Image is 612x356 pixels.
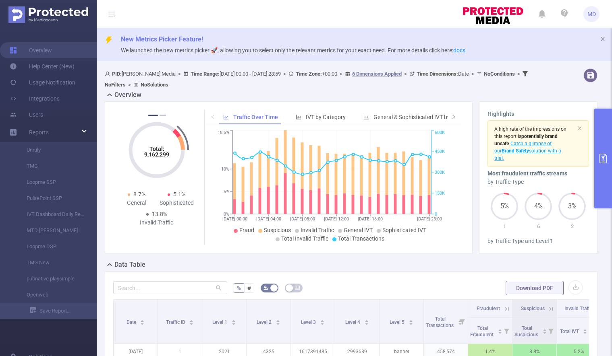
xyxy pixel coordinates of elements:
[10,91,60,107] a: Integrations
[276,322,280,324] i: icon: caret-down
[281,235,328,242] span: Total Invalid Traffic
[160,115,166,116] button: 2
[223,114,229,120] i: icon: line-chart
[16,142,87,158] a: Unruly
[491,203,518,210] span: 5%
[257,319,273,325] span: Level 2
[16,222,87,239] a: MTD [PERSON_NAME]
[29,124,49,140] a: Reports
[506,281,564,295] button: Download PDF
[426,316,455,328] span: Total Transactions
[191,71,220,77] b: Time Range:
[390,319,406,325] span: Level 5
[488,222,521,230] p: 1
[140,322,145,324] i: icon: caret-down
[515,71,523,77] span: >
[176,71,183,77] span: >
[456,300,468,344] i: Filter menu
[435,212,437,217] tspan: 0
[231,322,236,324] i: icon: caret-down
[256,216,281,222] tspan: [DATE] 04:00
[16,255,87,271] a: TMG New
[477,306,500,311] span: Fraudulent
[320,322,324,324] i: icon: caret-down
[113,281,227,294] input: Search...
[542,328,547,333] div: Sort
[583,331,587,333] i: icon: caret-down
[233,114,278,120] span: Traffic Over Time
[488,178,589,186] div: by Traffic Type
[16,271,87,287] a: pubnative playsimple
[470,325,495,337] span: Total Fraudulent
[301,227,334,233] span: Invalid Traffic
[577,124,582,133] button: icon: close
[545,318,556,344] i: Filter menu
[488,110,589,118] h3: Highlights
[494,141,561,161] span: Catch a glimpse of our solution with a trial.
[358,216,383,222] tspan: [DATE] 16:00
[484,71,515,77] b: No Conditions
[417,71,469,77] span: Date
[521,306,545,311] span: Suspicious
[231,319,236,323] div: Sort
[451,114,456,119] i: icon: right
[189,319,194,321] i: icon: caret-up
[157,199,197,207] div: Sophisticated
[239,227,254,233] span: Fraud
[352,71,402,77] u: 6 Dimensions Applied
[542,328,547,330] i: icon: caret-up
[382,227,426,233] span: Sophisticated IVT
[224,189,229,194] tspan: 5%
[417,71,458,77] b: Time Dimensions :
[525,203,552,210] span: 4%
[16,158,87,174] a: TMG
[498,328,502,333] div: Sort
[189,322,194,324] i: icon: caret-down
[16,190,87,206] a: PulsePoint SSP
[344,227,373,233] span: General IVT
[488,237,589,245] div: by Traffic Type and Level 1
[345,319,361,325] span: Level 4
[281,71,288,77] span: >
[498,331,502,333] i: icon: caret-down
[364,319,369,323] div: Sort
[290,216,315,222] tspan: [DATE] 08:00
[560,329,580,334] span: Total IVT
[189,319,194,323] div: Sort
[296,114,301,120] i: icon: bar-chart
[577,126,582,131] i: icon: close
[10,58,75,74] a: Help Center (New)
[295,285,300,290] i: icon: table
[10,74,75,91] a: Usage Notification
[409,319,413,321] i: icon: caret-up
[30,303,97,319] a: Save Report...
[114,260,145,270] h2: Data Table
[144,151,169,158] tspan: 9,162,299
[16,174,87,190] a: Loopme SSP
[583,328,587,330] i: icon: caret-up
[16,287,87,303] a: Openweb
[301,319,317,325] span: Level 3
[364,322,369,324] i: icon: caret-down
[105,71,112,76] i: icon: user
[494,126,566,139] span: A high rate of the impressions on this report
[247,285,251,291] span: #
[276,319,280,321] i: icon: caret-up
[402,71,409,77] span: >
[494,134,558,146] span: is
[166,319,187,325] span: Traffic ID
[501,318,512,344] i: Filter menu
[105,82,126,88] b: No Filters
[587,6,596,22] span: MD
[29,129,49,136] span: Reports
[521,222,555,230] p: 6
[324,216,349,222] tspan: [DATE] 12:00
[583,328,587,333] div: Sort
[502,148,529,154] b: Brand Safety
[10,107,43,123] a: Users
[555,222,589,230] p: 2
[409,322,413,324] i: icon: caret-down
[435,191,445,196] tspan: 150K
[337,71,345,77] span: >
[210,114,215,119] i: icon: left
